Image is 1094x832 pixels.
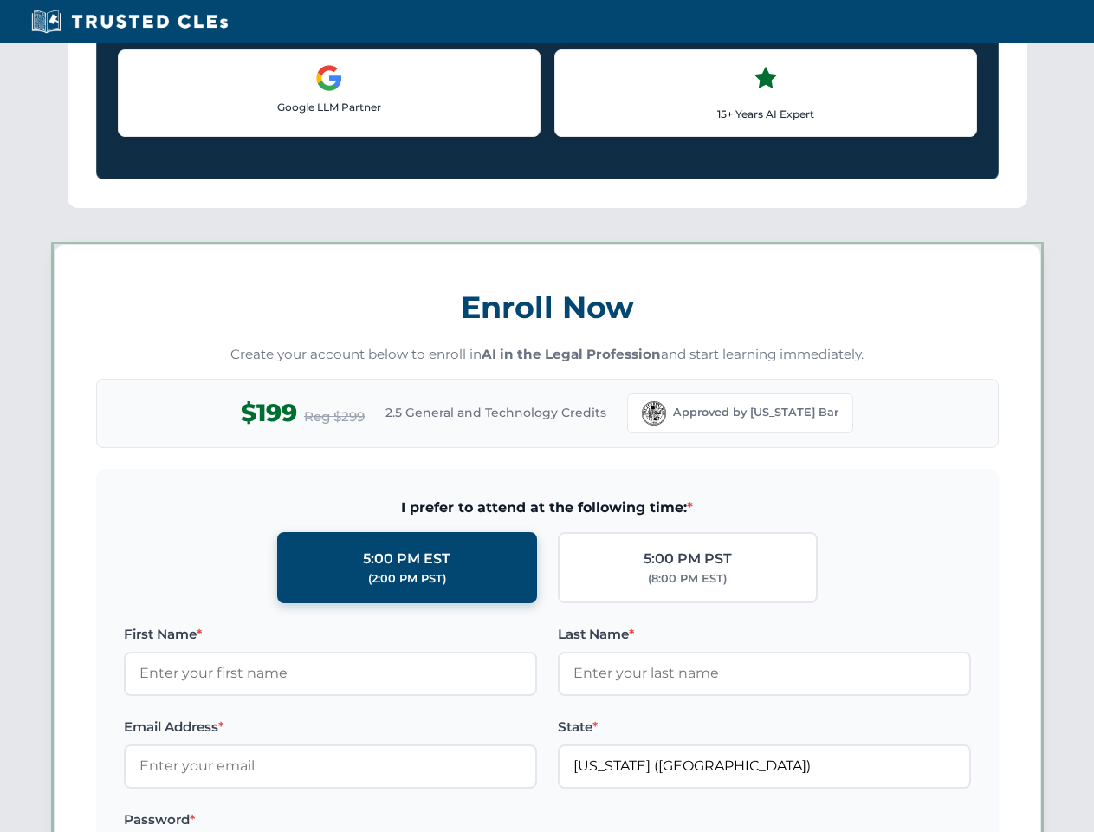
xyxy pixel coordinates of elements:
strong: AI in the Legal Profession [482,346,661,362]
input: Enter your last name [558,652,971,695]
span: I prefer to attend at the following time: [124,497,971,519]
p: Google LLM Partner [133,99,526,115]
img: Google [315,64,343,92]
input: Enter your email [124,744,537,788]
img: Trusted CLEs [26,9,233,35]
label: Email Address [124,717,537,738]
label: Password [124,809,537,830]
span: Reg $299 [304,406,365,427]
label: Last Name [558,624,971,645]
h3: Enroll Now [96,280,999,335]
input: Enter your first name [124,652,537,695]
div: 5:00 PM EST [363,548,450,570]
div: (2:00 PM PST) [368,570,446,588]
span: Approved by [US_STATE] Bar [673,404,838,421]
span: 2.5 General and Technology Credits [385,403,606,422]
div: (8:00 PM EST) [648,570,727,588]
label: First Name [124,624,537,645]
input: Florida (FL) [558,744,971,788]
div: 5:00 PM PST [644,548,732,570]
img: Florida Bar [642,401,666,426]
p: 15+ Years AI Expert [569,106,962,122]
label: State [558,717,971,738]
span: $199 [241,393,297,432]
p: Create your account below to enroll in and start learning immediately. [96,345,999,365]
